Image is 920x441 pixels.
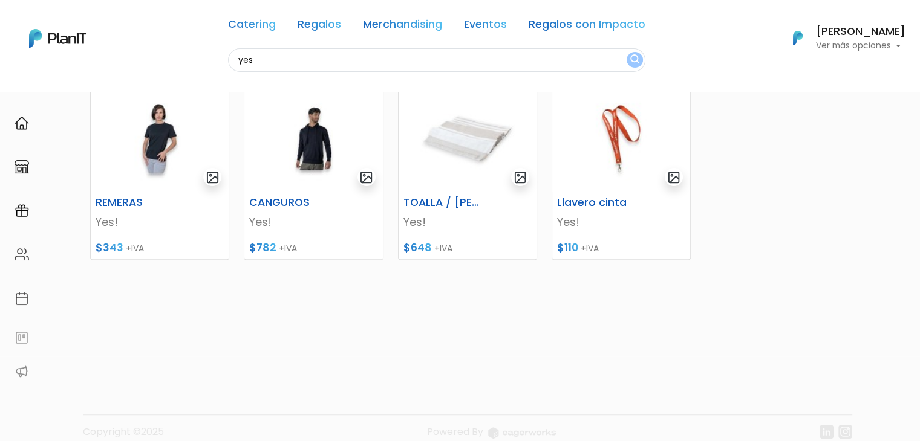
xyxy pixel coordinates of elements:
img: thumb_2000___2000-Photoroom__32_.jpg [399,85,537,192]
button: PlanIt Logo [PERSON_NAME] Ver más opciones [777,22,905,54]
h6: TOALLA / [PERSON_NAME] [396,196,492,209]
span: +IVA [581,242,599,254]
a: gallery-light REMERAS Yes! $343 +IVA [90,85,229,260]
a: gallery-light Llavero cinta Yes! $110 +IVA [552,85,691,260]
strong: PLAN IT [42,98,77,108]
i: send [206,181,230,196]
span: $782 [249,240,276,255]
div: PLAN IT Ya probaste PlanitGO? Vas a poder automatizarlas acciones de todo el año. Escribinos para... [31,85,213,161]
img: feedback-78b5a0c8f98aac82b08bfc38622c3050aee476f2c9584af64705fc4e61158814.svg [15,330,29,345]
span: +IVA [279,242,297,254]
img: linkedin-cc7d2dbb1a16aff8e18f147ffe980d30ddd5d9e01409788280e63c91fc390ff4.svg [820,425,834,439]
p: Yes! [403,214,532,230]
img: thumb_2000___2000-Photoroom-Photoroom__1_.jpg [552,85,690,192]
h6: CANGUROS [242,196,338,209]
p: Yes! [249,214,377,230]
img: user_04fe99587a33b9844688ac17b531be2b.png [97,72,122,97]
i: keyboard_arrow_down [188,92,206,110]
img: thumb_2000___2000-Photoroom__31_.jpg [244,85,382,192]
span: translation missing: es.layouts.footer.powered_by [427,425,483,439]
input: Buscá regalos, desayunos, y más [228,48,645,72]
p: Ver más opciones [816,42,905,50]
h6: Llavero cinta [550,196,645,209]
a: Regalos con Impacto [529,19,645,34]
img: calendar-87d922413cdce8b2cf7b7f5f62616a5cf9e4887200fb71536465627b3292af00.svg [15,291,29,306]
img: PlanIt Logo [29,29,86,48]
span: ¡Escríbenos! [63,184,184,196]
img: user_d58e13f531133c46cb30575f4d864daf.jpeg [109,60,134,85]
span: $110 [557,240,578,255]
img: marketplace-4ceaa7011d94191e9ded77b95e3339b90024bf715f7c57f8cf31f2d8c509eaba.svg [15,159,29,174]
img: gallery-light [359,170,373,184]
a: gallery-light TOALLA / [PERSON_NAME] Yes! $648 +IVA [398,85,537,260]
img: campaigns-02234683943229c281be62815700db0a1741e53638e28bf9629b52c665b00959.svg [15,204,29,218]
a: Merchandising [363,19,442,34]
img: logo_eagerworks-044938b0bf012b96b195e05891a56339191180c2d98ce7df62ca656130a436fa.svg [488,427,556,439]
h6: REMERAS [88,196,184,209]
img: gallery-light [514,170,527,184]
p: Ya probaste PlanitGO? Vas a poder automatizarlas acciones de todo el año. Escribinos para saber más! [42,111,202,151]
i: insert_emoticon [184,181,206,196]
a: Eventos [464,19,507,34]
img: search_button-432b6d5273f82d61273b3651a40e1bd1b912527efae98b1b7a1b2c0702e16a8d.svg [630,54,639,66]
span: +IVA [434,242,452,254]
img: partners-52edf745621dab592f3b2c58e3bca9d71375a7ef29c3b500c9f145b62cc070d4.svg [15,364,29,379]
span: J [122,72,146,97]
img: home-e721727adea9d79c4d83392d1f703f7f8bce08238fde08b1acbfd93340b81755.svg [15,116,29,130]
img: gallery-light [667,170,681,184]
div: J [31,72,213,97]
img: PlanIt Logo [785,25,811,51]
span: $343 [96,240,123,255]
span: +IVA [126,242,144,254]
a: Catering [228,19,276,34]
img: gallery-light [206,170,220,184]
span: $648 [403,240,432,255]
p: Yes! [96,214,224,230]
img: thumb_2000___2000-Photoroom__30_.jpg [91,85,229,192]
a: gallery-light CANGUROS Yes! $782 +IVA [244,85,383,260]
img: instagram-7ba2a2629254302ec2a9470e65da5de918c9f3c9a63008f8abed3140a32961bf.svg [838,425,852,439]
a: Regalos [298,19,341,34]
h6: [PERSON_NAME] [816,27,905,37]
p: Yes! [557,214,685,230]
img: people-662611757002400ad9ed0e3c099ab2801c6687ba6c219adb57efc949bc21e19d.svg [15,247,29,262]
